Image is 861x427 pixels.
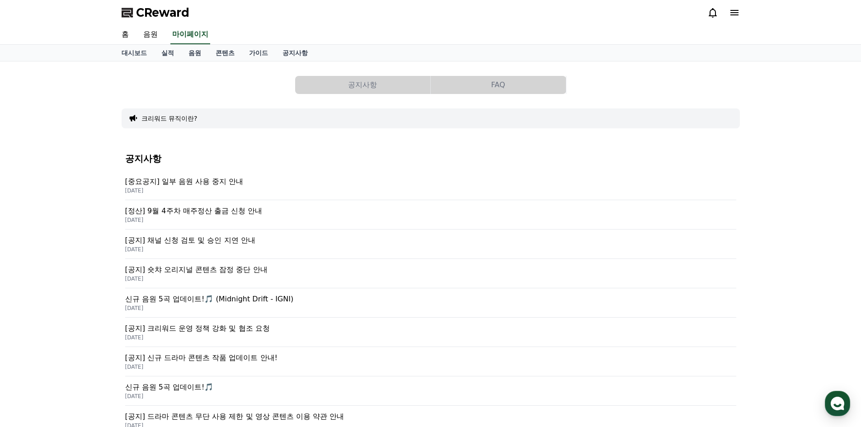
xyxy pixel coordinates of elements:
[83,300,94,308] span: 대화
[125,334,736,341] p: [DATE]
[3,286,60,309] a: 홈
[242,45,275,61] a: 가이드
[275,45,315,61] a: 공지사항
[125,264,736,275] p: [공지] 숏챠 오리지널 콘텐츠 잠정 중단 안내
[295,76,430,94] button: 공지사항
[125,154,736,164] h4: 공지사항
[122,5,189,20] a: CReward
[125,323,736,334] p: [공지] 크리워드 운영 정책 강화 및 협조 요청
[125,216,736,224] p: [DATE]
[125,393,736,400] p: [DATE]
[125,187,736,194] p: [DATE]
[181,45,208,61] a: 음원
[208,45,242,61] a: 콘텐츠
[125,235,736,246] p: [공지] 채널 신청 검토 및 승인 지연 안내
[295,76,431,94] a: 공지사항
[170,25,210,44] a: 마이페이지
[117,286,174,309] a: 설정
[114,45,154,61] a: 대시보드
[125,352,736,363] p: [공지] 신규 드라마 콘텐츠 작품 업데이트 안내!
[125,230,736,259] a: [공지] 채널 신청 검토 및 승인 지연 안내 [DATE]
[125,171,736,200] a: [중요공지] 일부 음원 사용 중지 안내 [DATE]
[125,275,736,282] p: [DATE]
[125,411,736,422] p: [공지] 드라마 콘텐츠 무단 사용 제한 및 영상 콘텐츠 이용 약관 안내
[136,5,189,20] span: CReward
[125,347,736,376] a: [공지] 신규 드라마 콘텐츠 작품 업데이트 안내! [DATE]
[140,300,151,307] span: 설정
[431,76,566,94] button: FAQ
[141,114,198,123] button: 크리워드 뮤직이란?
[125,376,736,406] a: 신규 음원 5곡 업데이트!🎵 [DATE]
[125,206,736,216] p: [정산] 9월 4주차 매주정산 출금 신청 안내
[125,176,736,187] p: [중요공지] 일부 음원 사용 중지 안내
[28,300,34,307] span: 홈
[125,363,736,371] p: [DATE]
[125,318,736,347] a: [공지] 크리워드 운영 정책 강화 및 협조 요청 [DATE]
[125,200,736,230] a: [정산] 9월 4주차 매주정산 출금 신청 안내 [DATE]
[125,259,736,288] a: [공지] 숏챠 오리지널 콘텐츠 잠정 중단 안내 [DATE]
[125,305,736,312] p: [DATE]
[136,25,165,44] a: 음원
[60,286,117,309] a: 대화
[154,45,181,61] a: 실적
[125,288,736,318] a: 신규 음원 5곡 업데이트!🎵 (Midnight Drift - IGNI) [DATE]
[114,25,136,44] a: 홈
[125,382,736,393] p: 신규 음원 5곡 업데이트!🎵
[125,294,736,305] p: 신규 음원 5곡 업데이트!🎵 (Midnight Drift - IGNI)
[125,246,736,253] p: [DATE]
